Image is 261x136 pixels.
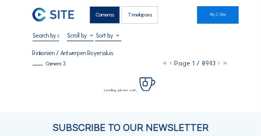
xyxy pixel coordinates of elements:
input: Search by date 󰅀 [32,32,59,39]
a: C-SITE Logo [32,6,50,24]
div: Timelapses [121,6,158,24]
a: My C-Site [197,6,239,24]
span: Loading, please wait... [104,89,137,92]
div: Rinkoniën / Antwerpen Royerssluis [32,50,113,56]
img: C-SITE Logo [32,8,74,22]
span: Page 1 / 8943 [175,59,216,67]
div: Subscribe to our newsletter [32,123,228,132]
div: Cameras [90,6,120,24]
div: Camera 3 [32,61,65,66]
